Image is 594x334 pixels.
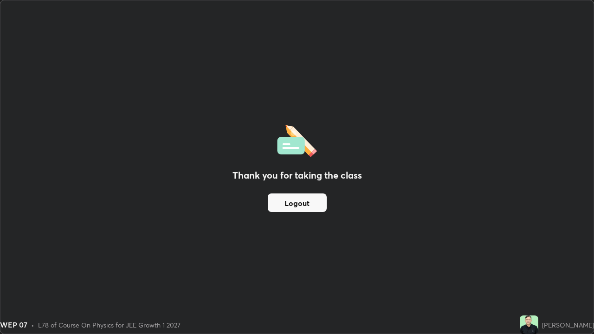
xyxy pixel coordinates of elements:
img: 2fdfe559f7d547ac9dedf23c2467b70e.jpg [520,315,538,334]
img: offlineFeedback.1438e8b3.svg [277,122,317,157]
h2: Thank you for taking the class [232,168,362,182]
div: • [31,320,34,330]
button: Logout [268,193,327,212]
div: [PERSON_NAME] [542,320,594,330]
div: L78 of Course On Physics for JEE Growth 1 2027 [38,320,181,330]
